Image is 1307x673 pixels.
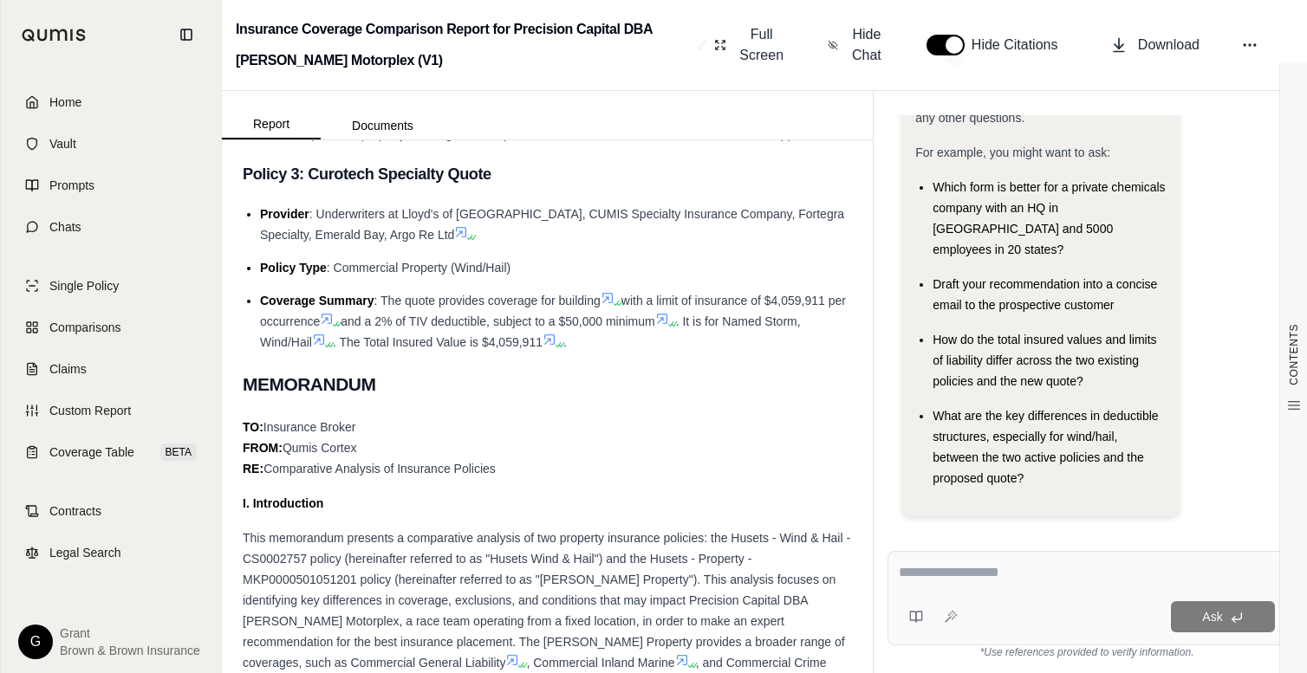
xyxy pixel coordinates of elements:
button: Ask [1171,601,1275,632]
span: Provider [260,207,309,221]
button: Full Screen [707,17,793,73]
h2: Insurance Coverage Comparison Report for Precision Capital DBA [PERSON_NAME] Motorplex (V1) [236,14,691,76]
span: Insurance Broker [263,420,356,434]
span: CONTENTS [1287,324,1301,385]
span: . [563,335,567,349]
a: Chats [11,208,211,246]
span: BETA [160,443,197,461]
a: Comparisons [11,308,211,346]
span: : Commercial Property (Wind/Hail) [327,261,510,275]
span: Policy Type [260,261,327,275]
span: Download [1138,35,1200,55]
span: Comparative Analysis of Insurance Policies [263,462,496,476]
span: Hide Chat [849,24,885,66]
span: Prompts [49,177,94,194]
span: Draft your recommendation into a concise email to the prospective customer [933,277,1157,312]
button: Download [1103,28,1206,62]
span: Coverage Summary [260,294,374,307]
strong: TO: [243,420,263,434]
span: Claims [49,360,87,378]
span: Hide Citations [972,35,1069,55]
h3: Policy 3: Curotech Specialty Quote [243,159,852,190]
a: Claims [11,350,211,388]
span: Chats [49,218,81,236]
a: Single Policy [11,267,211,305]
span: Brown & Brown Insurance [60,642,200,659]
a: Legal Search [11,534,211,572]
div: *Use references provided to verify information. [888,645,1286,659]
span: Single Policy [49,277,119,294]
img: Qumis Logo [22,29,87,42]
span: . The Commercial Property Coverage Part includes building and business personal property coverage... [260,107,810,141]
button: Collapse sidebar [172,21,200,49]
span: Custom Report [49,402,131,419]
a: Custom Report [11,392,211,430]
span: Comparisons [49,319,120,336]
button: Hide Chat [821,17,892,73]
button: Documents [321,112,445,139]
span: : Underwriters at Lloyd's of [GEOGRAPHIC_DATA], CUMIS Specialty Insurance Company, Fortegra Speci... [260,207,844,242]
span: For example, you might want to ask: [915,146,1110,159]
h2: MEMORANDUM [243,366,852,403]
span: Qumis Cortex [283,441,357,455]
span: . The Total Insured Value is $4,059,911 [333,335,543,349]
span: Ask [1202,610,1222,624]
span: Grant [60,624,200,642]
strong: RE: [243,462,263,476]
button: Report [222,110,321,139]
span: Home [49,94,81,111]
a: Prompts [11,166,211,204]
span: and a 2% of TIV deductible, subject to a $50,000 minimum [341,314,654,328]
span: What are the key differences in deductible structures, especially for wind/hail, between the two ... [933,409,1158,485]
div: G [18,624,53,659]
span: Coverage Table [49,443,134,461]
span: Contracts [49,502,101,520]
a: Home [11,83,211,121]
span: Which form is better for a private chemicals company with an HQ in [GEOGRAPHIC_DATA] and 5000 emp... [933,180,1165,256]
span: Vault [49,135,76,152]
span: . A $1,000 deductible applies [658,127,812,141]
a: Coverage TableBETA [11,433,211,471]
a: Vault [11,125,211,163]
span: with a limit of insurance of $4,059,911 per occurrence [260,294,846,328]
strong: FROM: [243,441,283,455]
span: , Commercial Inland Marine [526,656,674,670]
span: Full Screen [737,24,786,66]
span: How do the total insured values and limits of liability differ across the two existing policies a... [933,333,1156,388]
strong: I. Introduction [243,496,323,510]
span: Legal Search [49,544,121,561]
a: Contracts [11,492,211,530]
span: : The quote provides coverage for building [374,294,601,307]
span: This memorandum presents a comparative analysis of two property insurance policies: the Husets - ... [243,531,850,670]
